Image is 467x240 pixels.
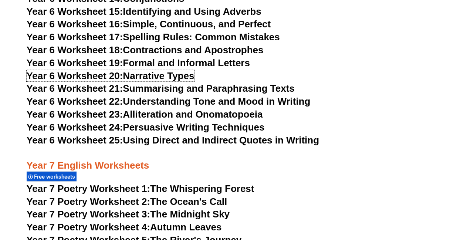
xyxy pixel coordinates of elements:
[27,196,150,207] span: Year 7 Poetry Worksheet 2:
[27,183,254,194] a: Year 7 Poetry Worksheet 1:The Whispering Forest
[27,31,123,43] span: Year 6 Worksheet 17:
[27,31,280,43] a: Year 6 Worksheet 17:Spelling Rules: Common Mistakes
[27,44,123,55] span: Year 6 Worksheet 18:
[344,156,467,240] iframe: Chat Widget
[27,109,123,120] span: Year 6 Worksheet 23:
[27,222,222,233] a: Year 7 Poetry Worksheet 4:Autumn Leaves
[27,122,123,133] span: Year 6 Worksheet 24:
[27,135,319,146] a: Year 6 Worksheet 25:Using Direct and Indirect Quotes in Writing
[27,96,123,107] span: Year 6 Worksheet 22:
[27,96,311,107] a: Year 6 Worksheet 22:Understanding Tone and Mood in Writing
[27,196,227,207] a: Year 7 Poetry Worksheet 2:The Ocean's Call
[27,183,150,194] span: Year 7 Poetry Worksheet 1:
[27,6,261,17] a: Year 6 Worksheet 15:Identifying and Using Adverbs
[27,18,271,30] a: Year 6 Worksheet 16:Simple, Continuous, and Perfect
[27,57,250,68] a: Year 6 Worksheet 19:Formal and Informal Letters
[34,173,78,180] span: Free worksheets
[27,147,441,172] h3: Year 7 English Worksheets
[27,109,263,120] a: Year 6 Worksheet 23:Alliteration and Onomatopoeia
[27,83,295,94] a: Year 6 Worksheet 21:Summarising and Paraphrasing Texts
[27,70,194,81] a: Year 6 Worksheet 20:Narrative Types
[27,83,123,94] span: Year 6 Worksheet 21:
[27,209,150,220] span: Year 7 Poetry Worksheet 3:
[27,44,264,55] a: Year 6 Worksheet 18:Contractions and Apostrophes
[27,18,123,30] span: Year 6 Worksheet 16:
[27,122,265,133] a: Year 6 Worksheet 24:Persuasive Writing Techniques
[27,6,123,17] span: Year 6 Worksheet 15:
[27,222,150,233] span: Year 7 Poetry Worksheet 4:
[27,172,77,182] div: Free worksheets
[27,135,123,146] span: Year 6 Worksheet 25:
[27,57,123,68] span: Year 6 Worksheet 19:
[27,70,123,81] span: Year 6 Worksheet 20:
[27,209,230,220] a: Year 7 Poetry Worksheet 3:The Midnight Sky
